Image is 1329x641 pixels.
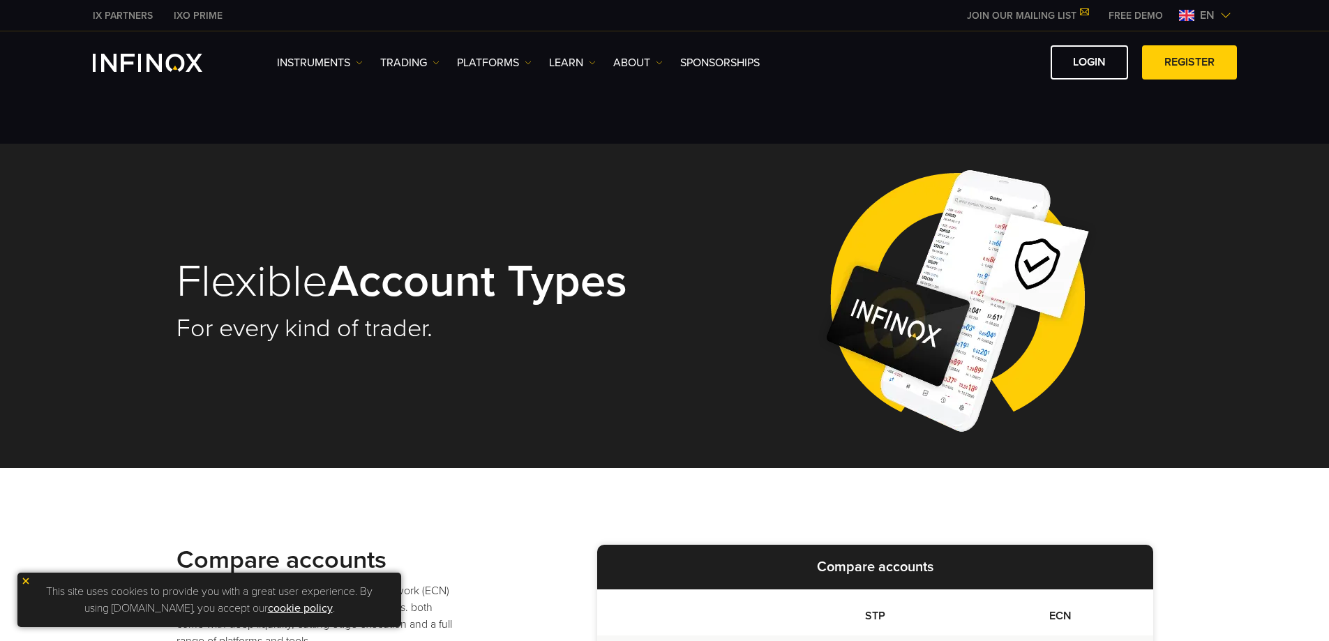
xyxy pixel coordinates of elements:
[817,559,933,575] strong: Compare accounts
[328,254,627,309] strong: Account Types
[1194,7,1220,24] span: en
[277,54,363,71] a: Instruments
[968,589,1153,635] th: ECN
[457,54,532,71] a: PLATFORMS
[680,54,760,71] a: SPONSORSHIPS
[1142,45,1237,80] a: REGISTER
[1051,45,1128,80] a: LOGIN
[177,313,645,344] h2: For every kind of trader.
[177,545,386,575] strong: Compare accounts
[782,589,968,635] th: STP
[956,10,1098,22] a: JOIN OUR MAILING LIST
[163,8,233,23] a: INFINOX
[1098,8,1173,23] a: INFINOX MENU
[177,258,645,306] h1: Flexible
[24,580,394,620] p: This site uses cookies to provide you with a great user experience. By using [DOMAIN_NAME], you a...
[21,576,31,586] img: yellow close icon
[380,54,440,71] a: TRADING
[268,601,333,615] a: cookie policy
[549,54,596,71] a: Learn
[82,8,163,23] a: INFINOX
[613,54,663,71] a: ABOUT
[93,54,235,72] a: INFINOX Logo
